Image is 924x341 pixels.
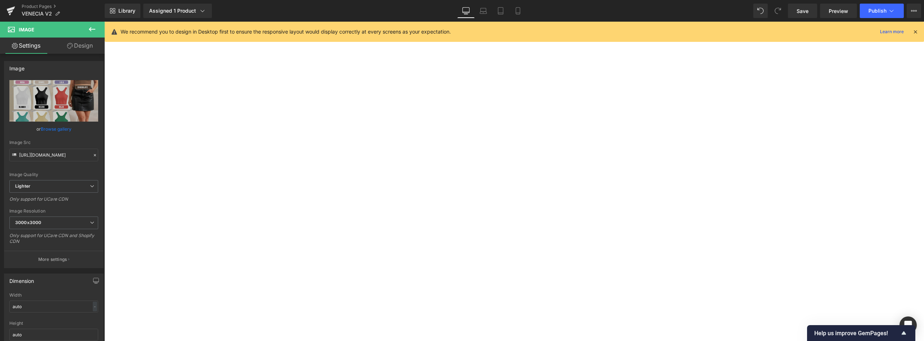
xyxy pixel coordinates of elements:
a: Mobile [509,4,527,18]
div: Width [9,293,98,298]
span: Image [19,27,34,32]
div: Open Intercom Messenger [899,316,917,334]
button: More settings [4,251,103,268]
div: Image Quality [9,172,98,177]
a: Design [54,38,106,54]
p: We recommend you to design in Desktop first to ensure the responsive layout would display correct... [121,28,451,36]
span: Help us improve GemPages! [814,330,899,337]
p: More settings [38,256,67,263]
span: Preview [829,7,848,15]
button: More [907,4,921,18]
button: Undo [753,4,768,18]
input: Link [9,149,98,161]
span: Save [797,7,808,15]
button: Redo [771,4,785,18]
div: - [93,302,97,311]
div: Only support for UCare CDN and Shopify CDN [9,233,98,249]
input: auto [9,301,98,312]
span: Library [118,8,135,14]
a: Laptop [475,4,492,18]
div: Image Src [9,140,98,145]
div: Dimension [9,274,34,284]
div: Height [9,321,98,326]
a: Learn more [877,27,907,36]
div: or [9,125,98,133]
a: Desktop [457,4,475,18]
div: Image [9,61,25,71]
a: Preview [820,4,857,18]
span: VENECIA V2 [22,11,52,17]
div: Only support for UCare CDN [9,196,98,207]
b: Lighter [15,183,30,189]
button: Show survey - Help us improve GemPages! [814,329,908,337]
button: Publish [860,4,904,18]
a: Browse gallery [41,123,71,135]
a: New Library [105,4,140,18]
input: auto [9,329,98,341]
div: Image Resolution [9,209,98,214]
b: 3000x3000 [15,220,41,225]
a: Tablet [492,4,509,18]
a: Product Pages [22,4,105,9]
span: Publish [868,8,886,14]
div: Assigned 1 Product [149,7,206,14]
